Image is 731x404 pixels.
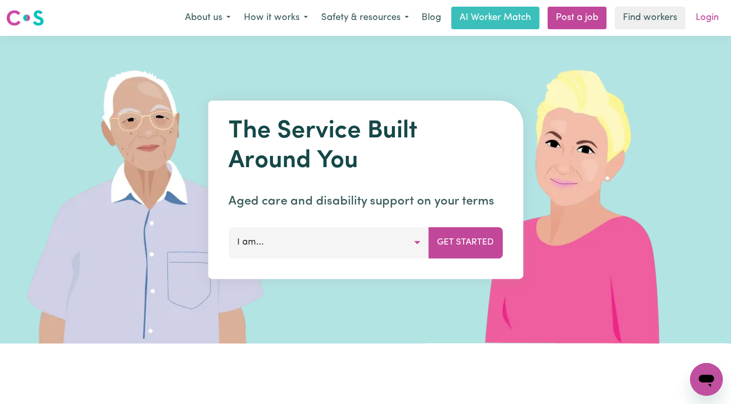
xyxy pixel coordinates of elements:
[415,7,447,29] a: Blog
[315,7,415,29] button: Safety & resources
[451,7,539,29] a: AI Worker Match
[690,7,725,29] a: Login
[6,6,44,30] a: Careseekers logo
[178,7,237,29] button: About us
[237,7,315,29] button: How it works
[615,7,685,29] a: Find workers
[6,9,44,27] img: Careseekers logo
[548,7,607,29] a: Post a job
[228,117,503,176] h1: The Service Built Around You
[428,227,503,258] button: Get Started
[228,192,503,211] p: Aged care and disability support on your terms
[228,227,429,258] button: I am...
[690,363,723,396] iframe: Button to launch messaging window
